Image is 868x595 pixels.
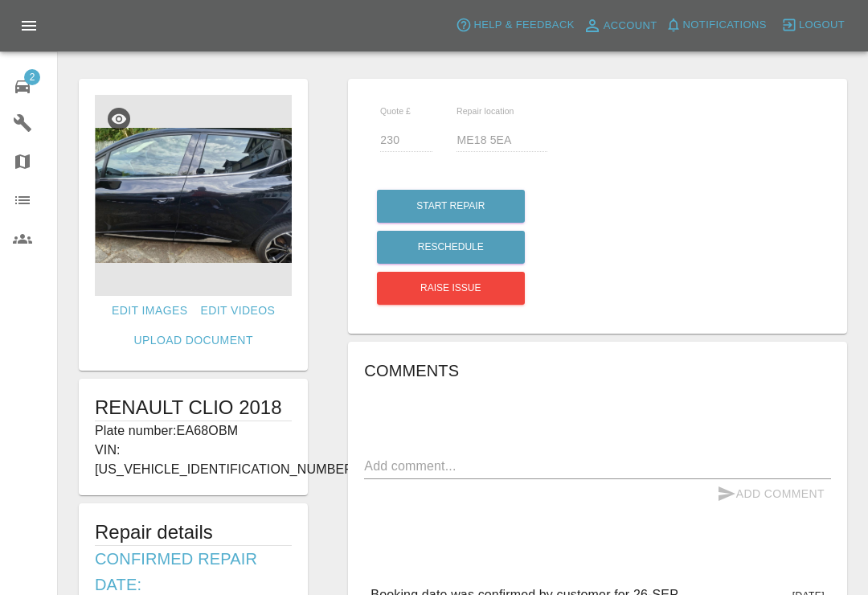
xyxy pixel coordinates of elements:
a: Edit Videos [194,296,281,326]
span: Repair location [457,106,514,116]
img: 827dc693-4e0d-416e-9829-5cbc17aaf4c3 [95,95,292,296]
p: Plate number: EA68OBM [95,421,292,441]
button: Reschedule [377,231,525,264]
button: Notifications [661,13,771,38]
h1: RENAULT CLIO 2018 [95,395,292,421]
a: Upload Document [127,326,259,355]
button: Open drawer [10,6,48,45]
span: Help & Feedback [473,16,574,35]
a: Edit Images [105,296,194,326]
h6: Comments [364,358,831,384]
span: 2 [24,69,40,85]
span: Notifications [683,16,767,35]
a: Account [579,13,661,39]
button: Help & Feedback [452,13,578,38]
button: Logout [777,13,849,38]
span: Account [604,17,657,35]
p: VIN: [US_VEHICLE_IDENTIFICATION_NUMBER] [95,441,292,479]
h5: Repair details [95,519,292,545]
button: Start Repair [377,190,525,223]
span: Logout [799,16,845,35]
span: Quote £ [380,106,411,116]
button: Raise issue [377,272,525,305]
